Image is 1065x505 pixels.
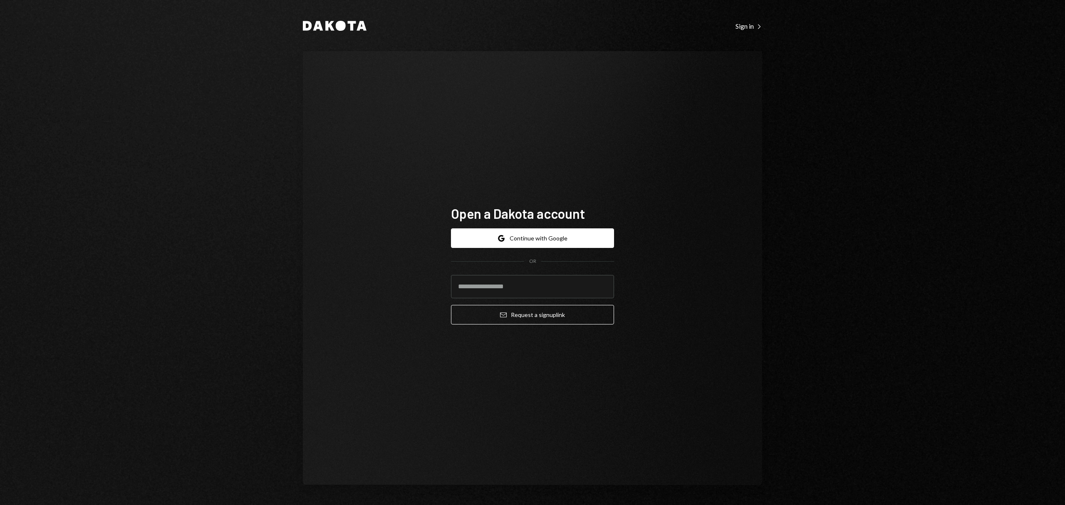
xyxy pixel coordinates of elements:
[736,21,762,30] a: Sign in
[736,22,762,30] div: Sign in
[529,258,536,265] div: OR
[451,228,614,248] button: Continue with Google
[451,305,614,324] button: Request a signuplink
[451,205,614,222] h1: Open a Dakota account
